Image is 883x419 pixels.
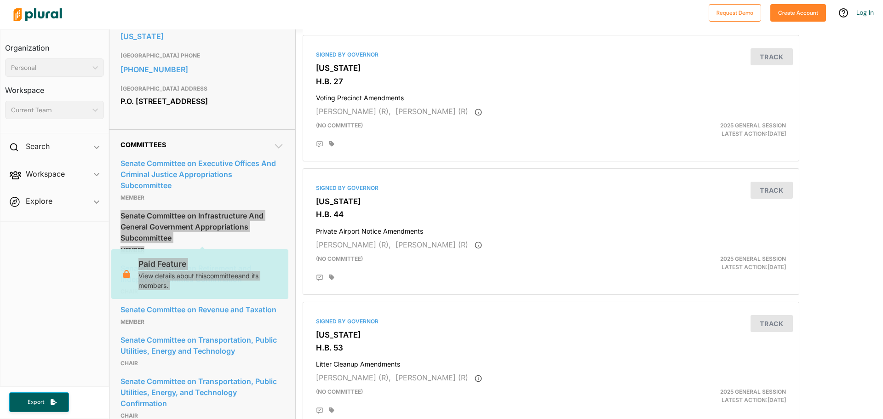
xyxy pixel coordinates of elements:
[120,245,284,256] p: Member
[316,63,786,73] h3: [US_STATE]
[631,255,793,271] div: Latest Action: [DATE]
[329,274,334,281] div: Add tags
[138,258,281,290] p: View details about this and its members.
[120,316,284,327] p: Member
[120,333,284,358] a: Senate Committee on Transportation, Public Utilities, Energy and Technology
[631,388,793,404] div: Latest Action: [DATE]
[309,388,631,404] div: (no committee)
[316,107,391,116] span: [PERSON_NAME] (R),
[316,223,786,235] h4: Private Airport Notice Amendments
[316,343,786,352] h3: H.B. 53
[396,240,468,249] span: [PERSON_NAME] (R)
[120,358,284,369] p: Chair
[856,8,874,17] a: Log In
[751,182,793,199] button: Track
[316,274,323,281] div: Add Position Statement
[631,121,793,138] div: Latest Action: [DATE]
[5,77,104,97] h3: Workspace
[720,388,786,395] span: 2025 General Session
[120,156,284,192] a: Senate Committee on Executive Offices And Criminal Justice Appropriations Subcommittee
[720,255,786,262] span: 2025 General Session
[316,90,786,102] h4: Voting Precinct Amendments
[21,398,51,406] span: Export
[770,7,826,17] a: Create Account
[316,77,786,86] h3: H.B. 27
[120,83,284,94] h3: [GEOGRAPHIC_DATA] ADDRESS
[120,192,284,203] p: Member
[316,373,391,382] span: [PERSON_NAME] (R),
[396,107,468,116] span: [PERSON_NAME] (R)
[120,141,166,149] span: Committees
[120,303,284,316] a: Senate Committee on Revenue and Taxation
[751,315,793,332] button: Track
[11,63,89,73] div: Personal
[120,209,284,245] a: Senate Committee on Infrastructure And General Government Appropriations Subcommittee
[309,255,631,271] div: (no committee)
[329,407,334,413] div: Add tags
[138,258,281,270] p: Paid Feature
[316,240,391,249] span: [PERSON_NAME] (R),
[316,356,786,368] h4: Litter Cleanup Amendments
[396,373,468,382] span: [PERSON_NAME] (R)
[316,51,786,59] div: Signed by Governor
[120,63,284,76] a: [PHONE_NUMBER]
[316,141,323,148] div: Add Position Statement
[120,374,284,410] a: Senate Committee on Transportation, Public Utilities, Energy, and Technology Confirmation
[309,121,631,138] div: (no committee)
[120,18,284,43] a: [EMAIL_ADDRESS][DOMAIN_NAME][US_STATE]
[5,34,104,55] h3: Organization
[9,392,69,412] button: Export
[316,210,786,219] h3: H.B. 44
[316,407,323,414] div: Add Position Statement
[751,48,793,65] button: Track
[120,50,284,61] h3: [GEOGRAPHIC_DATA] PHONE
[770,4,826,22] button: Create Account
[720,122,786,129] span: 2025 General Session
[26,141,50,151] h2: Search
[316,317,786,326] div: Signed by Governor
[316,330,786,339] h3: [US_STATE]
[329,141,334,147] div: Add tags
[709,4,761,22] button: Request Demo
[11,105,89,115] div: Current Team
[316,184,786,192] div: Signed by Governor
[206,270,238,281] a: committee
[120,94,284,108] div: P.O. [STREET_ADDRESS]
[316,197,786,206] h3: [US_STATE]
[709,7,761,17] a: Request Demo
